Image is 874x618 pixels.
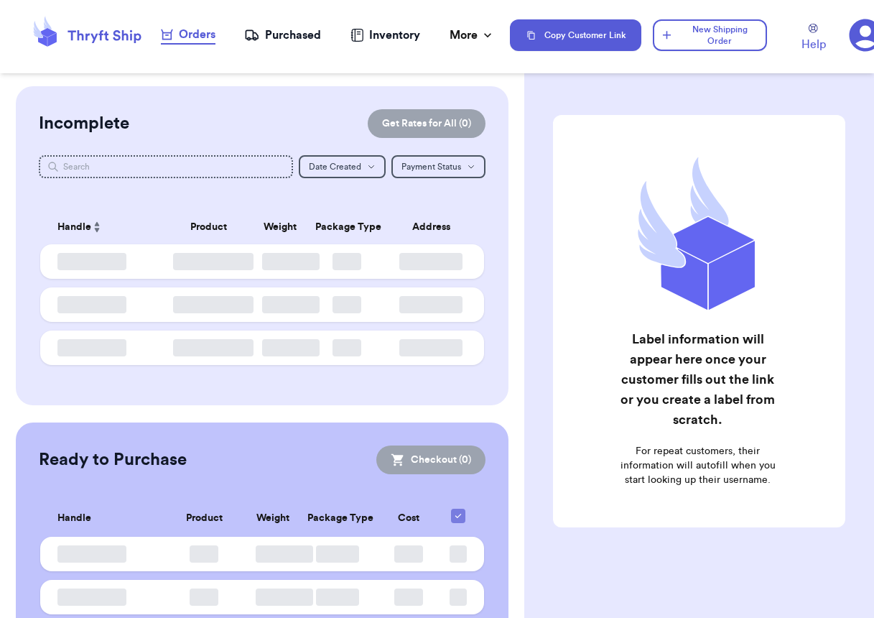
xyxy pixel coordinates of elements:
span: Payment Status [401,162,461,171]
p: For repeat customers, their information will autofill when you start looking up their username. [618,444,777,487]
button: Payment Status [391,155,485,178]
button: Get Rates for All (0) [368,109,485,138]
th: Product [164,210,254,244]
span: Date Created [309,162,361,171]
th: Package Type [299,500,376,537]
th: Product [161,500,247,537]
th: Weight [254,210,307,244]
div: More [450,27,495,44]
a: Help [801,24,826,53]
h2: Ready to Purchase [39,448,187,471]
h2: Label information will appear here once your customer fills out the link or you create a label fr... [618,329,777,430]
th: Cost [376,500,441,537]
input: Search [39,155,293,178]
a: Inventory [350,27,420,44]
span: Handle [57,511,91,526]
span: Help [801,36,826,53]
th: Address [386,210,484,244]
button: New Shipping Order [653,19,767,51]
button: Checkout (0) [376,446,485,474]
a: Purchased [244,27,321,44]
button: Copy Customer Link [510,19,641,51]
a: Orders [161,26,215,45]
span: Handle [57,220,91,235]
th: Package Type [307,210,386,244]
th: Weight [247,500,299,537]
h2: Incomplete [39,112,129,135]
div: Orders [161,26,215,43]
button: Date Created [299,155,386,178]
button: Sort ascending [91,218,103,236]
